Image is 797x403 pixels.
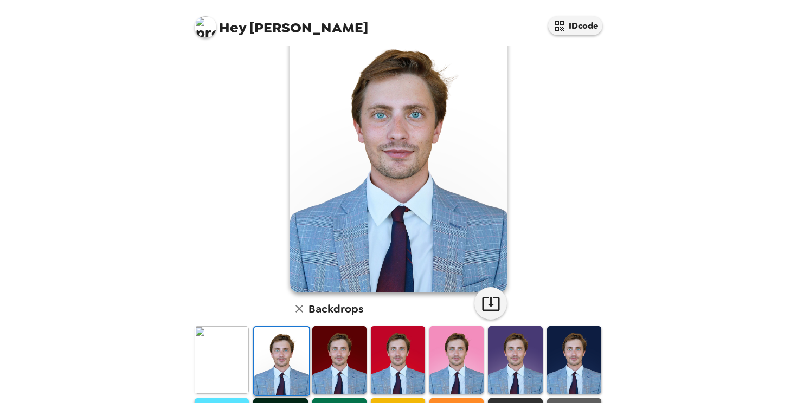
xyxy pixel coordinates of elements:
[195,16,216,38] img: profile pic
[219,18,246,37] span: Hey
[290,22,507,292] img: user
[195,11,368,35] span: [PERSON_NAME]
[308,300,363,317] h6: Backdrops
[548,16,602,35] button: IDcode
[195,326,249,394] img: Original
